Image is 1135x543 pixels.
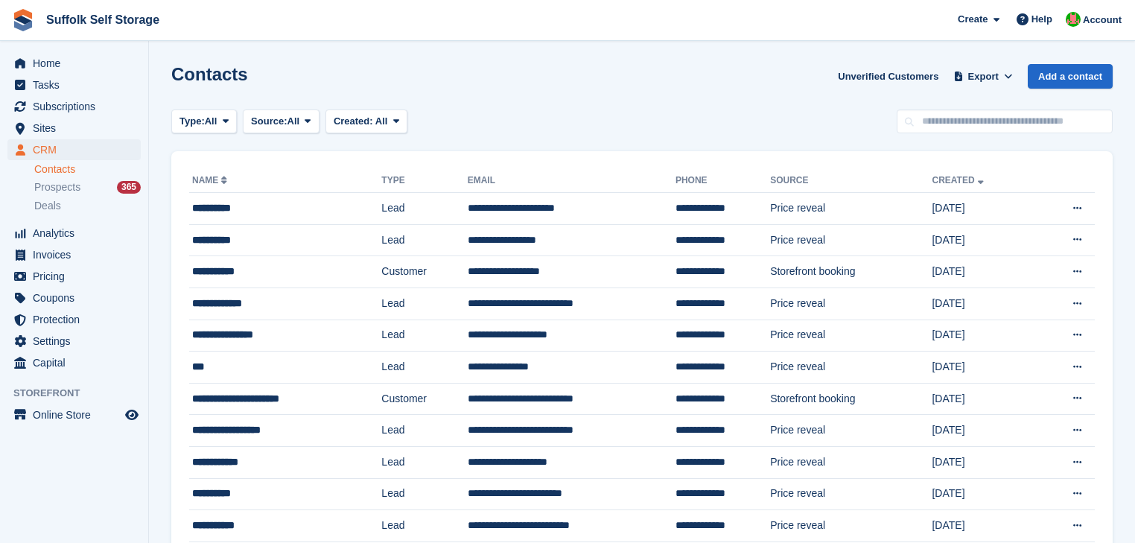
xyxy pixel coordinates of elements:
[33,74,122,95] span: Tasks
[468,169,675,193] th: Email
[770,169,932,193] th: Source
[1066,12,1081,27] img: David Caucutt
[770,478,932,510] td: Price reveal
[770,288,932,320] td: Price reveal
[13,386,148,401] span: Storefront
[171,109,237,134] button: Type: All
[675,169,770,193] th: Phone
[7,139,141,160] a: menu
[381,510,467,542] td: Lead
[7,118,141,139] a: menu
[33,223,122,244] span: Analytics
[932,478,1035,510] td: [DATE]
[192,175,230,185] a: Name
[34,162,141,177] a: Contacts
[34,180,80,194] span: Prospects
[381,383,467,415] td: Customer
[381,446,467,478] td: Lead
[205,114,217,129] span: All
[950,64,1016,89] button: Export
[770,446,932,478] td: Price reveal
[375,115,388,127] span: All
[33,404,122,425] span: Online Store
[958,12,988,27] span: Create
[33,266,122,287] span: Pricing
[968,69,999,84] span: Export
[932,193,1035,225] td: [DATE]
[33,96,122,117] span: Subscriptions
[381,320,467,352] td: Lead
[770,224,932,256] td: Price reveal
[325,109,407,134] button: Created: All
[770,320,932,352] td: Price reveal
[12,9,34,31] img: stora-icon-8386f47178a22dfd0bd8f6a31ec36ba5ce8667c1dd55bd0f319d3a0aa187defe.svg
[932,352,1035,384] td: [DATE]
[33,139,122,160] span: CRM
[34,199,61,213] span: Deals
[932,383,1035,415] td: [DATE]
[932,175,986,185] a: Created
[381,352,467,384] td: Lead
[334,115,373,127] span: Created:
[381,415,467,447] td: Lead
[40,7,165,32] a: Suffolk Self Storage
[33,288,122,308] span: Coupons
[832,64,944,89] a: Unverified Customers
[932,415,1035,447] td: [DATE]
[7,244,141,265] a: menu
[770,383,932,415] td: Storefront booking
[7,96,141,117] a: menu
[34,180,141,195] a: Prospects 365
[932,446,1035,478] td: [DATE]
[381,193,467,225] td: Lead
[33,352,122,373] span: Capital
[7,309,141,330] a: menu
[932,510,1035,542] td: [DATE]
[123,406,141,424] a: Preview store
[117,181,141,194] div: 365
[33,53,122,74] span: Home
[243,109,319,134] button: Source: All
[1028,64,1113,89] a: Add a contact
[1083,13,1122,28] span: Account
[770,193,932,225] td: Price reveal
[932,288,1035,320] td: [DATE]
[7,352,141,373] a: menu
[33,331,122,352] span: Settings
[932,320,1035,352] td: [DATE]
[932,224,1035,256] td: [DATE]
[770,415,932,447] td: Price reveal
[381,169,467,193] th: Type
[33,118,122,139] span: Sites
[381,256,467,288] td: Customer
[7,74,141,95] a: menu
[1031,12,1052,27] span: Help
[381,478,467,510] td: Lead
[7,53,141,74] a: menu
[33,309,122,330] span: Protection
[33,244,122,265] span: Invoices
[7,331,141,352] a: menu
[381,288,467,320] td: Lead
[251,114,287,129] span: Source:
[287,114,300,129] span: All
[7,223,141,244] a: menu
[179,114,205,129] span: Type:
[932,256,1035,288] td: [DATE]
[7,288,141,308] a: menu
[7,266,141,287] a: menu
[770,352,932,384] td: Price reveal
[7,404,141,425] a: menu
[34,198,141,214] a: Deals
[770,256,932,288] td: Storefront booking
[770,510,932,542] td: Price reveal
[171,64,248,84] h1: Contacts
[381,224,467,256] td: Lead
